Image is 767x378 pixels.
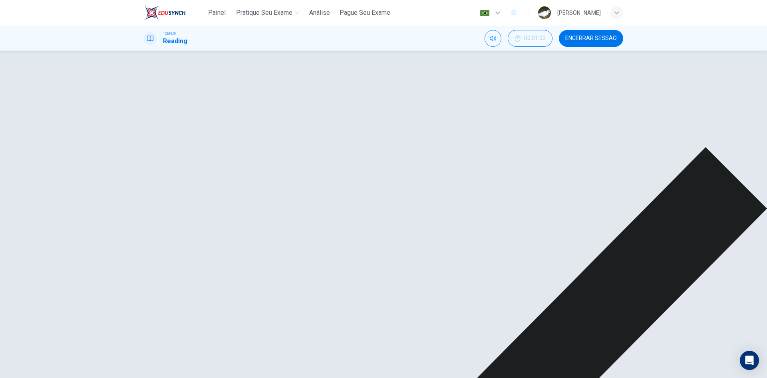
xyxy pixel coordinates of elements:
div: Open Intercom Messenger [740,351,759,370]
button: Pratique seu exame [233,6,303,20]
button: 00:01:03 [508,30,552,47]
span: 00:01:03 [524,35,546,42]
div: Esconder [508,30,552,47]
img: EduSynch logo [144,5,186,21]
span: Pague Seu Exame [340,8,390,18]
a: EduSynch logo [144,5,204,21]
button: Análise [306,6,333,20]
span: TOEFL® [163,31,176,36]
img: Profile picture [538,6,551,19]
span: Análise [309,8,330,18]
button: Encerrar Sessão [559,30,623,47]
span: Pratique seu exame [236,8,292,18]
img: pt [480,10,490,16]
div: [PERSON_NAME] [557,8,601,18]
span: Painel [208,8,226,18]
button: Painel [204,6,230,20]
span: Encerrar Sessão [565,35,617,42]
h1: Reading [163,36,187,46]
div: Silenciar [485,30,501,47]
button: Pague Seu Exame [336,6,393,20]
